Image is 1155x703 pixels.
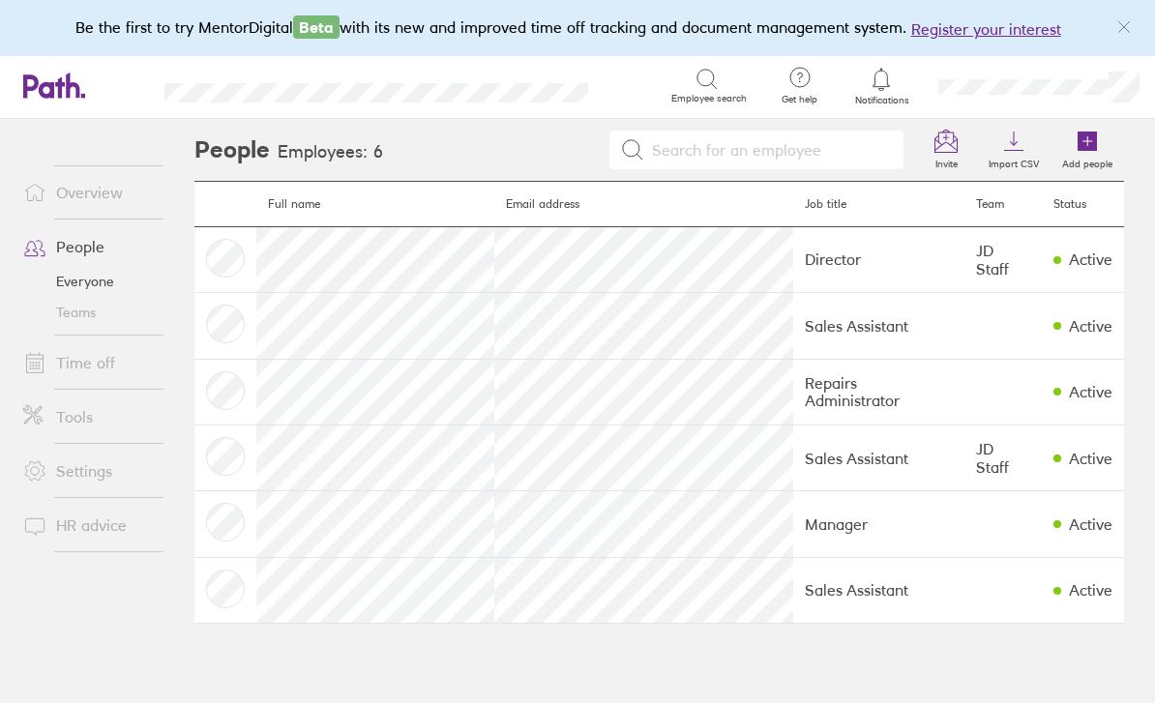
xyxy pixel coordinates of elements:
[1069,515,1112,533] div: Active
[793,293,964,359] td: Sales Assistant
[977,119,1051,181] a: Import CSV
[793,359,964,425] td: Repairs Administrator
[8,297,163,328] a: Teams
[977,153,1051,170] label: Import CSV
[793,491,964,557] td: Manager
[8,227,163,266] a: People
[256,182,493,227] th: Full name
[793,557,964,623] td: Sales Assistant
[964,425,1042,491] td: JD Staff
[1069,450,1112,467] div: Active
[768,94,831,105] span: Get help
[293,15,340,39] span: Beta
[8,452,163,490] a: Settings
[75,15,1081,41] div: Be the first to try MentorDigital with its new and improved time off tracking and document manage...
[850,66,913,106] a: Notifications
[1042,182,1124,227] th: Status
[793,226,964,292] td: Director
[671,93,747,104] span: Employee search
[850,95,913,106] span: Notifications
[964,226,1042,292] td: JD Staff
[964,182,1042,227] th: Team
[1069,581,1112,599] div: Active
[8,397,163,436] a: Tools
[793,425,964,491] td: Sales Assistant
[924,153,969,170] label: Invite
[1069,250,1112,268] div: Active
[194,119,270,181] h2: People
[1069,383,1112,400] div: Active
[8,266,163,297] a: Everyone
[793,182,964,227] th: Job title
[8,506,163,544] a: HR advice
[1069,317,1112,335] div: Active
[1051,119,1124,181] a: Add people
[640,76,690,94] div: Search
[1051,153,1124,170] label: Add people
[494,182,793,227] th: Email address
[278,142,383,162] h3: Employees: 6
[915,119,977,181] a: Invite
[8,343,163,382] a: Time off
[8,173,163,212] a: Overview
[911,17,1061,41] button: Register your interest
[644,132,892,168] input: Search for an employee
